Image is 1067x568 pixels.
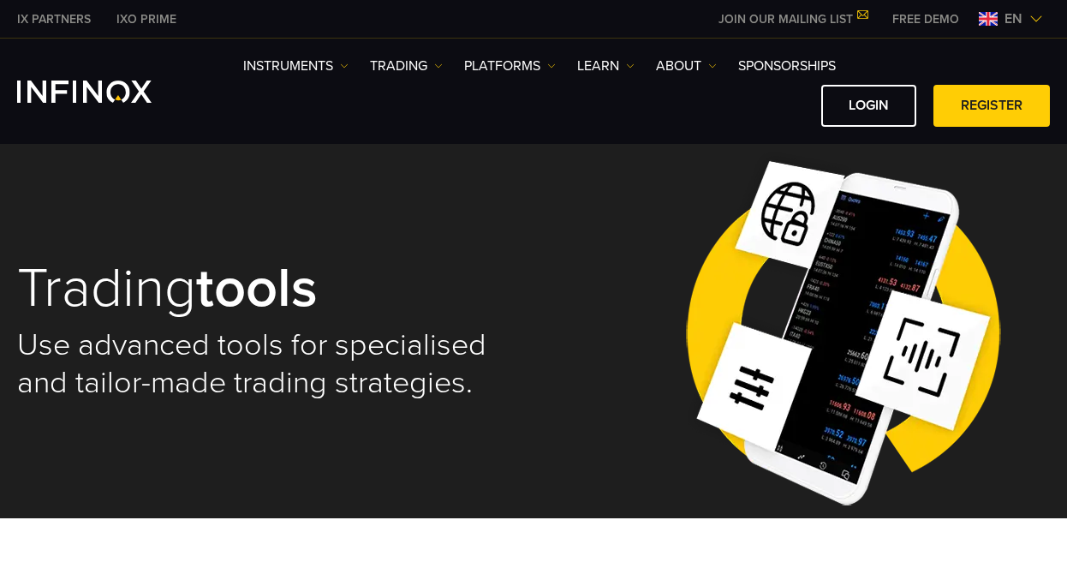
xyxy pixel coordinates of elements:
[933,85,1050,127] a: REGISTER
[196,254,318,322] strong: tools
[104,10,189,28] a: INFINOX
[464,56,556,76] a: PLATFORMS
[879,10,972,28] a: INFINOX MENU
[998,9,1029,29] span: en
[821,85,916,127] a: LOGIN
[577,56,635,76] a: Learn
[706,12,879,27] a: JOIN OUR MAILING LIST
[17,260,513,318] h1: Trading
[738,56,836,76] a: SPONSORSHIPS
[4,10,104,28] a: INFINOX
[243,56,349,76] a: Instruments
[370,56,443,76] a: TRADING
[17,326,513,402] h2: Use advanced tools for specialised and tailor-made trading strategies.
[656,56,717,76] a: ABOUT
[17,81,192,103] a: INFINOX Logo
